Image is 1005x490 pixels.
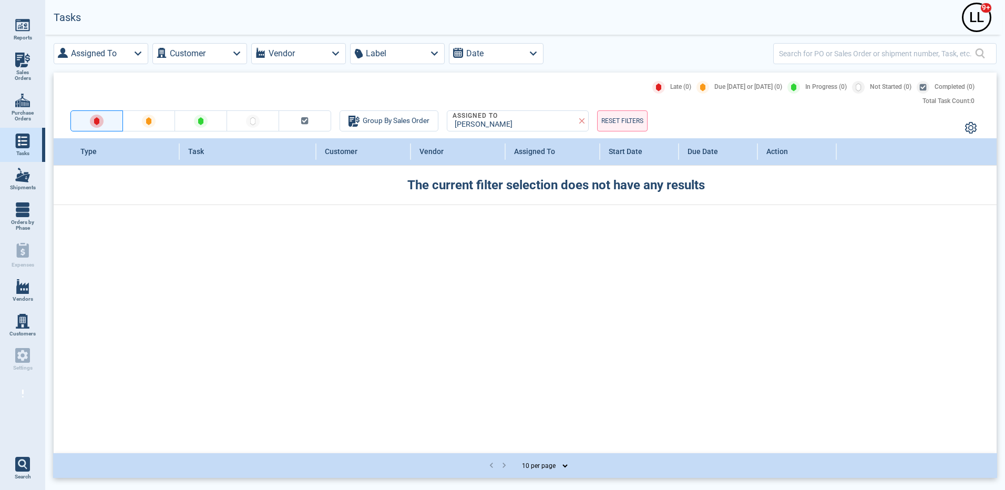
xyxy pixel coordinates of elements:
span: Completed (0) [935,84,975,91]
span: Start Date [609,147,642,156]
span: Sales Orders [8,69,37,81]
img: menu_icon [15,202,30,217]
span: 9+ [980,3,992,13]
div: L L [963,4,990,30]
span: Vendor [419,147,444,156]
div: [PERSON_NAME] [452,120,580,129]
span: Reports [14,35,32,41]
input: Search for PO or Sales Order or shipment number, Task, etc. [779,46,975,61]
span: Assigned To [514,147,555,156]
span: Purchase Orders [8,110,37,122]
legend: Assigned To [452,113,499,120]
img: menu_icon [15,53,30,67]
button: Assigned To [54,43,148,64]
label: Date [466,46,484,61]
label: Vendor [269,46,295,61]
img: menu_icon [15,279,30,294]
span: Shipments [10,185,36,191]
nav: pagination navigation [485,459,510,473]
span: Orders by Phase [8,219,37,231]
img: menu_icon [15,134,30,148]
span: Action [766,147,788,156]
span: Tasks [16,150,29,157]
span: Task [188,147,204,156]
span: Late (0) [670,84,691,91]
img: menu_icon [15,93,30,108]
div: Group By Sales Order [348,115,429,127]
span: Customer [325,147,357,156]
h2: Tasks [54,12,81,24]
button: Date [449,43,543,64]
button: Group By Sales Order [340,110,438,131]
span: Search [15,474,31,480]
label: Assigned To [71,46,117,61]
span: Type [80,147,97,156]
span: Vendors [13,296,33,302]
label: Label [366,46,386,61]
button: RESET FILTERS [597,110,648,131]
span: Customers [9,331,36,337]
span: Due Date [688,147,718,156]
img: menu_icon [15,314,30,329]
img: menu_icon [15,18,30,33]
button: Vendor [251,43,346,64]
img: menu_icon [15,168,30,182]
span: Due [DATE] or [DATE] (0) [714,84,782,91]
button: Customer [152,43,247,64]
span: Not Started (0) [870,84,911,91]
button: Label [350,43,445,64]
div: Total Task Count: 0 [922,98,975,105]
span: In Progress (0) [805,84,847,91]
label: Customer [170,46,206,61]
